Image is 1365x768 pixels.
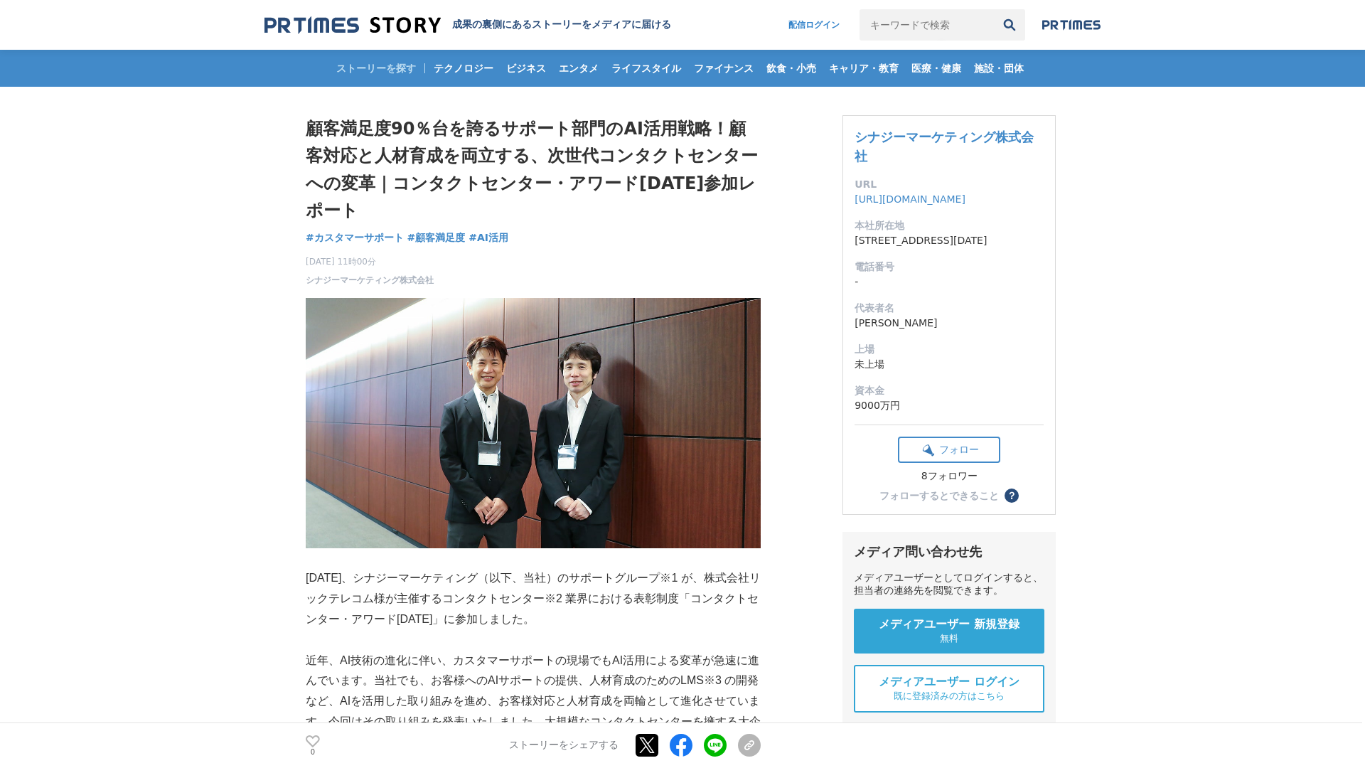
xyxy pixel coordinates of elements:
[855,274,1044,289] dd: -
[854,609,1044,654] a: メディアユーザー 新規登録 無料
[761,50,822,87] a: 飲食・小売
[898,437,1000,463] button: フォロー
[879,617,1019,632] span: メディアユーザー 新規登録
[469,230,508,245] a: #AI活用
[553,50,604,87] a: エンタメ
[553,62,604,75] span: エンタメ
[906,62,967,75] span: 医療・健康
[854,665,1044,713] a: メディアユーザー ログイン 既に登録済みの方はこちら
[855,398,1044,413] dd: 9000万円
[306,274,434,287] a: シナジーマーケティング株式会社
[854,543,1044,560] div: メディア問い合わせ先
[407,231,466,244] span: #顧客満足度
[452,18,671,31] h2: 成果の裏側にあるストーリーをメディアに届ける
[855,218,1044,233] dt: 本社所在地
[855,316,1044,331] dd: [PERSON_NAME]
[855,177,1044,192] dt: URL
[855,129,1034,164] a: シナジーマーケティング株式会社
[968,62,1029,75] span: 施設・団体
[774,9,854,41] a: 配信ログイン
[855,301,1044,316] dt: 代表者名
[823,50,904,87] a: キャリア・教育
[855,233,1044,248] dd: [STREET_ADDRESS][DATE]
[879,675,1019,690] span: メディアユーザー ログイン
[469,231,508,244] span: #AI活用
[428,50,499,87] a: テクノロジー
[940,632,958,645] span: 無料
[306,298,761,548] img: thumbnail_5cdf5710-a03e-11f0-b609-bf1ae81af276.jpg
[509,740,619,752] p: ストーリーをシェアする
[264,16,441,35] img: 成果の裏側にあるストーリーをメディアに届ける
[500,62,552,75] span: ビジネス
[1007,491,1017,501] span: ？
[1005,489,1019,503] button: ？
[500,50,552,87] a: ビジネス
[1042,19,1101,31] img: prtimes
[823,62,904,75] span: キャリア・教育
[428,62,499,75] span: テクノロジー
[968,50,1029,87] a: 施設・団体
[306,230,404,245] a: #カスタマーサポート
[761,62,822,75] span: 飲食・小売
[879,491,999,501] div: フォローするとできること
[860,9,994,41] input: キーワードで検索
[688,50,759,87] a: ファイナンス
[855,357,1044,372] dd: 未上場
[898,470,1000,483] div: 8フォロワー
[306,749,320,756] p: 0
[306,568,761,629] p: [DATE]、シナジーマーケティング（以下、当社）のサポートグループ※1 が、株式会社リックテレコム様が主催するコンタクトセンター※2 業界における表彰制度「コンタクトセンター・アワード[DAT...
[606,50,687,87] a: ライフスタイル
[906,50,967,87] a: 医療・健康
[855,260,1044,274] dt: 電話番号
[688,62,759,75] span: ファイナンス
[854,572,1044,597] div: メディアユーザーとしてログインすると、担当者の連絡先を閲覧できます。
[407,230,466,245] a: #顧客満足度
[306,115,761,225] h1: 顧客満足度90％台を誇るサポート部門のAI活用戦略！顧客対応と人材育成を両立する、次世代コンタクトセンターへの変革｜コンタクトセンター・アワード[DATE]参加レポート
[855,383,1044,398] dt: 資本金
[894,690,1005,703] span: 既に登録済みの方はこちら
[994,9,1025,41] button: 検索
[306,231,404,244] span: #カスタマーサポート
[855,193,965,205] a: [URL][DOMAIN_NAME]
[306,255,434,268] span: [DATE] 11時00分
[264,16,671,35] a: 成果の裏側にあるストーリーをメディアに届ける 成果の裏側にあるストーリーをメディアに届ける
[606,62,687,75] span: ライフスタイル
[855,342,1044,357] dt: 上場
